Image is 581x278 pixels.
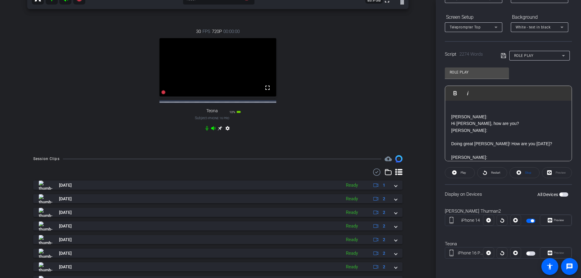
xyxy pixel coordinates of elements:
[383,196,385,202] span: 2
[264,84,271,91] mat-icon: fullscreen
[39,235,52,244] img: thumb-nail
[461,171,466,174] span: Play
[343,209,361,216] div: Ready
[537,191,559,198] label: All Devices
[229,110,235,114] span: 10%
[516,25,551,29] span: White - text in black
[449,87,461,99] button: Bold (Ctrl+B)
[540,215,572,226] button: Preview
[39,249,52,258] img: thumb-nail
[450,69,504,76] input: Title
[59,182,72,188] span: [DATE]
[59,209,72,216] span: [DATE]
[514,54,533,58] span: ROLE PLAY
[33,194,402,203] mat-expansion-panel-header: thumb-nail[DATE]Ready2
[196,28,201,35] span: 30
[511,12,568,22] div: Background
[224,126,231,133] mat-icon: settings
[445,51,492,58] div: Script
[33,249,402,258] mat-expansion-panel-header: thumb-nail[DATE]Ready2
[206,108,218,113] span: Teona
[554,218,564,222] span: Preview
[383,250,385,257] span: 2
[59,264,72,270] span: [DATE]
[39,194,52,203] img: thumb-nail
[343,250,361,257] div: Ready
[451,113,566,120] p: [PERSON_NAME]:
[33,221,402,231] mat-expansion-panel-header: thumb-nail[DATE]Ready2
[33,235,402,244] mat-expansion-panel-header: thumb-nail[DATE]Ready2
[383,237,385,243] span: 2
[212,28,222,35] span: 720P
[445,184,572,204] div: Display on Devices
[39,221,52,231] img: thumb-nail
[445,167,475,178] button: Play
[383,182,385,188] span: 1
[459,51,483,57] span: 2274 Words
[343,223,361,230] div: Ready
[385,155,392,162] mat-icon: cloud_upload
[343,182,361,189] div: Ready
[383,209,385,216] span: 2
[451,127,566,134] p: [PERSON_NAME]:
[546,263,553,270] mat-icon: accessibility
[208,116,229,120] span: iPhone 16 Pro
[33,262,402,271] mat-expansion-panel-header: thumb-nail[DATE]Ready2
[458,250,483,256] div: iPhone 16 Pro
[383,264,385,270] span: 2
[451,120,566,127] p: Hi [PERSON_NAME], how are you?
[491,171,500,174] span: Restart
[195,115,229,121] span: Subject
[33,156,60,162] div: Session Clips
[33,208,402,217] mat-expansion-panel-header: thumb-nail[DATE]Ready2
[207,116,208,120] span: -
[395,155,402,162] img: Session clips
[343,263,361,270] div: Ready
[223,28,240,35] span: 00:00:00
[458,217,483,224] div: iPhone 14
[343,195,361,202] div: Ready
[59,196,72,202] span: [DATE]
[383,223,385,229] span: 2
[236,110,241,114] mat-icon: battery_std
[33,181,402,190] mat-expansion-panel-header: thumb-nail[DATE]Ready1
[202,28,210,35] span: FPS
[566,263,573,270] mat-icon: message
[445,240,572,247] div: Teona
[450,25,481,29] span: Teleprompter Top
[445,12,502,22] div: Screen Setup
[510,167,540,178] button: Stop
[39,181,52,190] img: thumb-nail
[343,236,361,243] div: Ready
[451,140,566,147] p: Doing great [PERSON_NAME]! How are you [DATE]?
[39,262,52,271] img: thumb-nail
[451,154,566,161] p: [PERSON_NAME]:
[59,237,72,243] span: [DATE]
[39,208,52,217] img: thumb-nail
[525,171,531,174] span: Stop
[59,223,72,229] span: [DATE]
[59,250,72,257] span: [DATE]
[445,208,572,215] div: [PERSON_NAME] Thurman2
[477,167,507,178] button: Restart
[385,155,392,162] span: Destinations for your clips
